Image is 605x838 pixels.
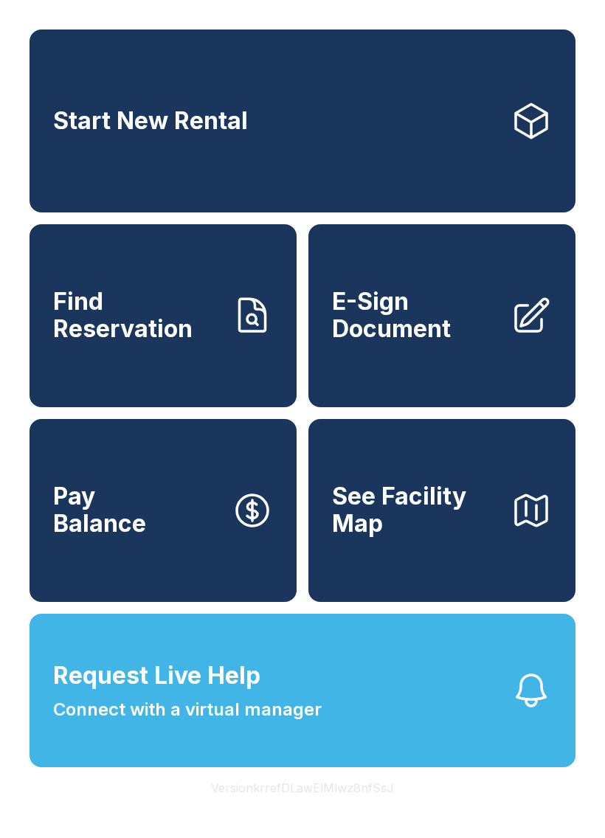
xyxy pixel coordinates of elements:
span: E-Sign Document [332,288,499,342]
span: Request Live Help [53,658,260,693]
button: PayBalance [30,419,297,602]
a: E-Sign Document [308,224,575,407]
a: Start New Rental [30,30,575,212]
span: Pay Balance [53,483,146,537]
button: VersionkrrefDLawElMlwz8nfSsJ [199,767,406,808]
a: Find Reservation [30,224,297,407]
span: Start New Rental [53,108,248,135]
button: Request Live HelpConnect with a virtual manager [30,614,575,767]
span: See Facility Map [332,483,499,537]
span: Connect with a virtual manager [53,696,322,723]
button: See Facility Map [308,419,575,602]
span: Find Reservation [53,288,220,342]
